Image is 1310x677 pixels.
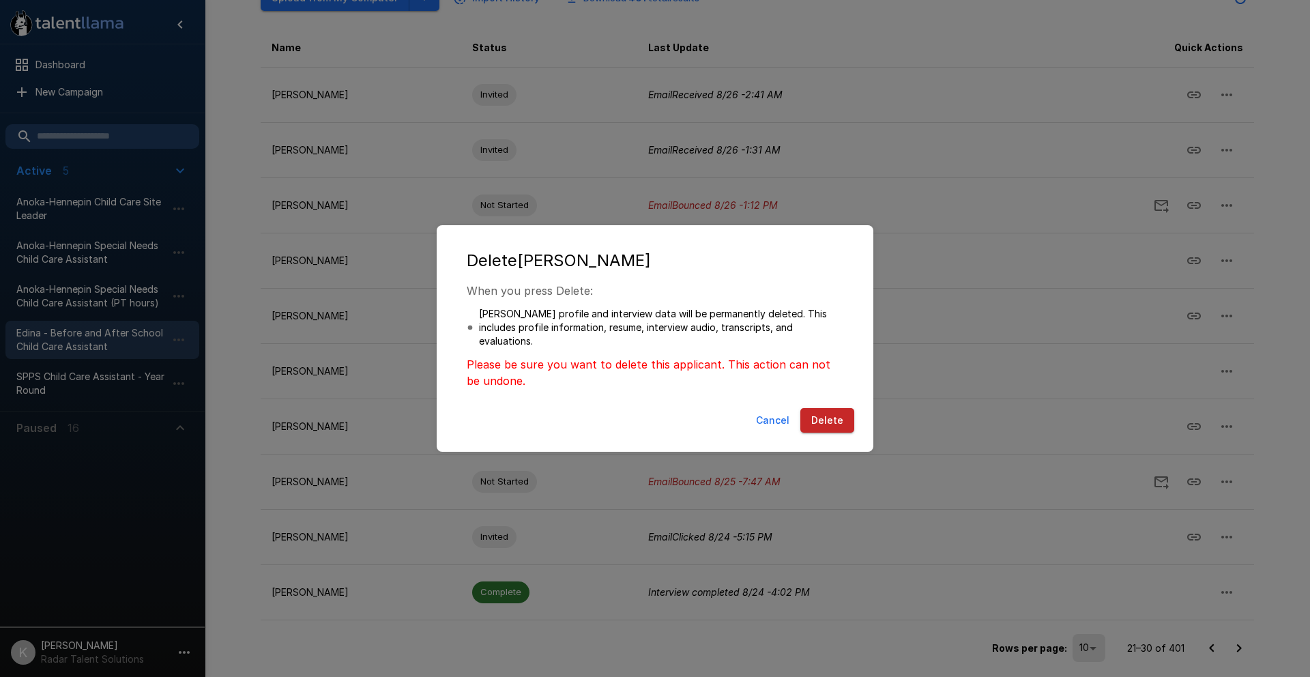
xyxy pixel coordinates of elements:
p: [PERSON_NAME] profile and interview data will be permanently deleted. This includes profile infor... [479,307,843,348]
p: Please be sure you want to delete this applicant. This action can not be undone. [467,356,843,389]
h2: Delete [PERSON_NAME] [450,239,860,283]
button: Delete [800,408,854,433]
p: When you press Delete: [467,283,843,299]
button: Cancel [751,408,795,433]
